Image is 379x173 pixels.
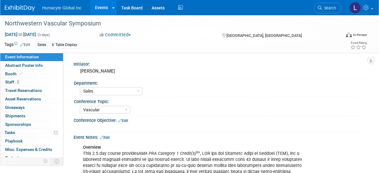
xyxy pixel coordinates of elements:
[5,122,31,127] span: Sponsorships
[16,80,20,84] span: 2
[0,53,63,61] a: Event Information
[19,72,22,75] i: Booth reservation complete
[5,32,36,37] span: [DATE] [DATE]
[0,103,63,112] a: Giveaways
[226,33,302,38] span: [GEOGRAPHIC_DATA], [GEOGRAPHIC_DATA]
[0,86,63,95] a: Travel Reservations
[74,116,367,124] div: Conference Objective:
[97,32,133,38] button: Committed
[196,150,200,154] sup: tm
[138,151,200,156] i: AMA PRA Category 1 Credit(s)
[5,105,25,110] span: Giveaways
[353,33,367,37] div: In-Person
[118,119,128,123] a: Edit
[5,139,23,143] span: Playbook
[5,71,24,76] span: Booth
[5,41,30,48] td: Tags
[0,129,63,137] a: Tasks
[83,145,101,150] b: Overview
[74,133,367,141] div: Event Notes:
[40,157,51,165] td: Personalize Event Tab Strip
[314,3,342,13] a: Search
[5,96,41,101] span: Asset Reservations
[0,61,63,70] a: Abstract Poster Info
[5,54,39,59] span: Event Information
[0,95,63,103] a: Asset Reservations
[322,6,336,10] span: Search
[78,67,362,76] div: [PERSON_NAME]
[349,2,361,14] img: Linda Hamilton
[5,113,25,118] span: Shipments
[74,79,364,86] div: Department:
[0,145,63,154] a: Misc. Expenses & Credits
[42,5,81,10] span: Humacyte Global Inc
[0,70,63,78] a: Booth
[350,41,367,44] div: Event Rating
[36,42,48,48] div: Sales
[17,32,23,37] span: to
[346,32,352,37] img: Format-Inperson.png
[20,43,30,47] a: Edit
[5,88,42,93] span: Travel Reservations
[5,63,43,68] span: Abstract Poster Info
[5,5,35,11] img: ExhibitDay
[5,80,20,84] span: Staff
[5,147,52,152] span: Misc. Expenses & Credits
[5,130,15,135] span: Tasks
[0,137,63,145] a: Playbook
[37,33,50,37] span: (3 days)
[74,60,367,67] div: Initiator:
[3,18,336,29] div: Northwestern Vascular Symposium
[0,112,63,120] a: Shipments
[0,120,63,129] a: Sponsorships
[0,154,63,162] a: Budget
[51,157,63,165] td: Toggle Event Tabs
[5,155,19,160] span: Budget
[50,42,79,48] div: 6' Table Display
[74,97,364,105] div: Conference Topic:
[314,31,367,41] div: Event Format
[0,78,63,86] a: Staff2
[100,135,110,140] a: Edit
